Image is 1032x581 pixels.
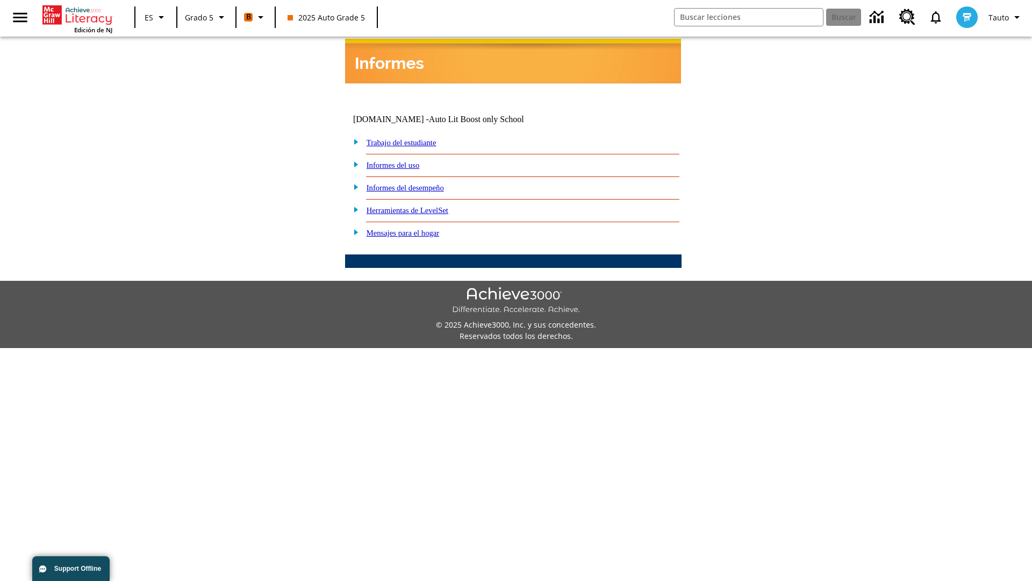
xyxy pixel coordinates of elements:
img: avatar image [956,6,978,28]
span: Tauto [988,12,1009,23]
button: Boost El color de la clase es anaranjado. Cambiar el color de la clase. [240,8,271,27]
img: plus.gif [348,159,359,169]
img: plus.gif [348,227,359,237]
button: Perfil/Configuración [984,8,1028,27]
a: Centro de información [863,3,893,32]
img: header [345,39,681,83]
img: plus.gif [348,182,359,192]
span: Support Offline [54,565,101,572]
a: Herramientas de LevelSet [367,206,448,215]
button: Support Offline [32,556,110,581]
a: Notificaciones [922,3,950,31]
span: B [246,10,251,24]
button: Escoja un nuevo avatar [950,3,984,31]
button: Abrir el menú lateral [4,2,36,33]
a: Mensajes para el hogar [367,229,440,237]
img: plus.gif [348,204,359,214]
a: Informes del desempeño [367,183,444,192]
nobr: Auto Lit Boost only School [429,115,524,124]
input: Buscar campo [675,9,823,26]
span: 2025 Auto Grade 5 [288,12,365,23]
a: Trabajo del estudiante [367,138,436,147]
span: ES [145,12,153,23]
a: Centro de recursos, Se abrirá en una pestaña nueva. [893,3,922,32]
img: plus.gif [348,137,359,146]
button: Grado: Grado 5, Elige un grado [181,8,232,27]
span: Grado 5 [185,12,213,23]
a: Informes del uso [367,161,420,169]
div: Portada [42,3,112,34]
span: Edición de NJ [74,26,112,34]
td: [DOMAIN_NAME] - [353,115,551,124]
button: Lenguaje: ES, Selecciona un idioma [139,8,173,27]
img: Achieve3000 Differentiate Accelerate Achieve [452,287,580,315]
